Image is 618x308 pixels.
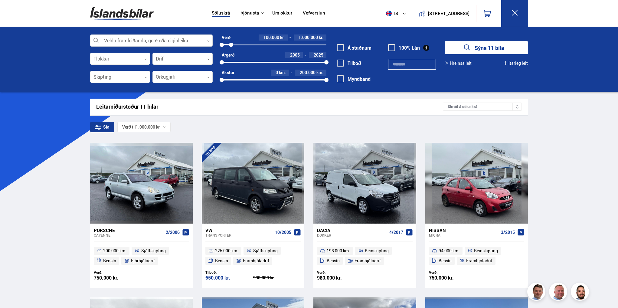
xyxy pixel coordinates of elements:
[337,61,361,66] label: Tilboð
[96,103,443,110] div: Leitarniðurstöður 11 bílar
[572,283,590,302] img: nhp88E3Fdnt1Opn2.png
[327,247,350,254] span: 198 000 km.
[439,257,452,264] span: Bensín
[243,257,269,264] span: Framhjóladrif
[384,5,411,22] button: is
[122,125,136,129] span: Verð til
[414,5,473,22] a: [STREET_ADDRESS]
[275,230,291,235] span: 10/2005
[222,70,234,75] div: Akstur
[263,34,279,40] span: 100.000
[430,11,467,16] button: [STREET_ADDRESS]
[272,10,292,17] a: Um okkur
[445,61,472,66] button: Hreinsa leit
[313,224,416,288] a: Dacia Dokker 4/2017 198 000 km. Beinskipting Bensín Framhjóladrif Verð: 980.000 kr.
[222,35,231,40] div: Verð
[300,70,316,75] span: 200.000
[337,76,371,82] label: Myndband
[94,228,163,233] div: Porsche
[94,270,142,275] div: Verð:
[90,224,193,288] a: Porsche Cayenne 2/2006 200 000 km. Sjálfskipting Bensín Fjórhjóladrif Verð: 750.000 kr.
[429,275,477,280] div: 750.000 kr.
[504,61,528,66] button: Ítarleg leit
[276,70,278,75] span: 0
[103,257,116,264] span: Bensín
[215,247,238,254] span: 225 000 km.
[141,247,166,254] span: Sjálfskipting
[166,230,180,235] span: 2/2006
[317,233,387,237] div: Dokker
[429,270,477,275] div: Verð:
[212,10,230,17] a: Söluskrá
[429,228,499,233] div: Nissan
[303,10,325,17] a: Vefverslun
[550,283,568,302] img: siFngHWaQ9KaOqBr.png
[384,11,399,16] span: is
[327,257,340,264] span: Bensín
[466,257,492,264] span: Framhjóladrif
[389,230,403,235] span: 4/2017
[299,34,318,40] span: 1.000.000
[317,228,387,233] div: Dacia
[94,233,163,237] div: Cayenne
[240,10,259,16] button: Þjónusta
[90,122,114,132] div: Sía
[205,228,273,233] div: VW
[215,257,228,264] span: Bensín
[205,275,253,280] div: 650.000 kr.
[317,275,365,280] div: 980.000 kr.
[90,4,154,23] img: G0Ugv5HjCgRt.svg
[253,247,278,254] span: Sjálfskipting
[314,52,323,58] span: 2025
[205,270,253,275] div: Tilboð:
[103,247,126,254] span: 200 000 km.
[94,275,142,280] div: 750.000 kr.
[131,257,155,264] span: Fjórhjóladrif
[501,230,515,235] span: 3/2015
[445,41,528,54] button: Sýna 11 bíla
[439,247,459,254] span: 94 000 km.
[317,270,365,275] div: Verð:
[425,224,528,288] a: Nissan Micra 3/2015 94 000 km. Beinskipting Bensín Framhjóladrif Verð: 750.000 kr.
[337,45,371,51] label: Á staðnum
[316,70,323,75] span: km.
[319,35,323,40] span: kr.
[222,53,234,57] div: Árgerð
[280,35,285,40] span: kr.
[528,283,546,302] img: FbJEzSuNWCJXmdc-.webp
[443,103,522,111] div: Skráð á söluskrá
[136,125,161,129] span: 1.000.000 kr.
[386,11,392,16] img: svg+xml;base64,PHN2ZyB4bWxucz0iaHR0cDovL3d3dy53My5vcmcvMjAwMC9zdmciIHdpZHRoPSI1MTIiIGhlaWdodD0iNT...
[279,70,286,75] span: km.
[429,233,499,237] div: Micra
[355,257,381,264] span: Framhjóladrif
[388,45,420,51] label: 100% Lán
[474,247,498,254] span: Beinskipting
[253,276,301,280] div: 990.000 kr.
[290,52,300,58] span: 2005
[365,247,389,254] span: Beinskipting
[202,224,304,288] a: VW Transporter 10/2005 225 000 km. Sjálfskipting Bensín Framhjóladrif Tilboð: 650.000 kr. 990.000...
[205,233,273,237] div: Transporter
